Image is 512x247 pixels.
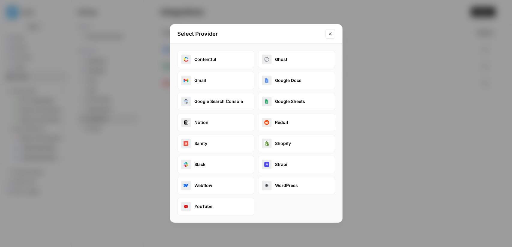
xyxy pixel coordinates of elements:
img: google_search_console [184,99,188,104]
button: shopifyShopify [258,135,335,152]
button: webflow_oauthWebflow [177,177,254,194]
img: ghost [264,57,269,62]
button: redditReddit [258,114,335,131]
button: contentfulContentful [177,51,254,68]
button: Close modal [325,29,335,39]
button: gmailGmail [177,72,254,89]
button: slackSlack [177,156,254,173]
img: contentful [184,57,188,62]
img: strapi [264,162,269,167]
button: strapiStrapi [258,156,335,173]
button: youtubeYouTube [177,198,254,215]
h2: Select Provider [177,30,322,38]
button: google_search_consoleGoogle Search Console [177,93,254,110]
button: google_sheetsGoogle Sheets [258,93,335,110]
img: webflow_oauth [184,183,188,188]
button: ghostGhost [258,51,335,68]
img: wordpress [264,183,269,188]
img: google_sheets [264,99,269,104]
img: google_docs [264,78,269,83]
button: notionNotion [177,114,254,131]
button: sanitySanity [177,135,254,152]
img: shopify [264,141,269,146]
img: sanity [184,141,188,146]
img: reddit [264,120,269,125]
button: google_docsGoogle Docs [258,72,335,89]
img: slack [184,162,188,167]
button: wordpressWordPress [258,177,335,194]
img: notion [184,120,188,125]
img: gmail [184,78,188,83]
img: youtube [184,204,188,209]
